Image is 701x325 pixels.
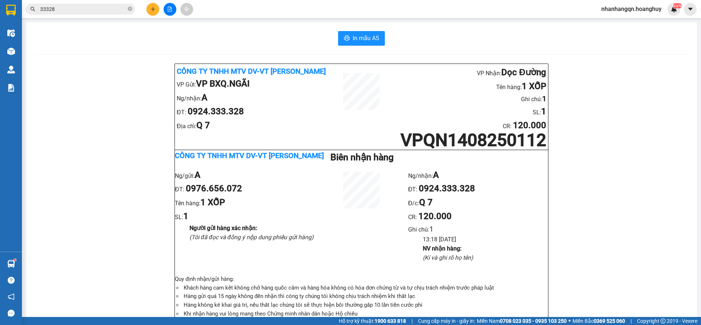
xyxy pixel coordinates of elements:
[408,223,548,235] li: Ghi chú:
[164,3,176,16] button: file-add
[660,318,666,324] span: copyright
[392,66,546,80] li: VP Nhận:
[330,152,394,162] b: Biên nhận hàng
[182,292,548,301] li: Hàng gửi quá 15 ngày không đến nhận thì công ty chúng tôi không chịu trách nhiệm khi thất lạc
[182,284,548,292] li: Khách hàng cam kết không chở hàng quốc cấm và hàng hóa không có hóa đơn chứng từ và tự chịu trách...
[177,91,331,105] li: Ng/nhận:
[177,119,331,133] li: Địa chỉ:
[392,105,546,119] li: SL:
[392,93,546,104] li: Ghi chú:
[8,277,15,284] span: question-circle
[408,196,548,210] li: Đ/c:
[433,170,439,180] b: A
[7,66,15,73] img: warehouse-icon
[594,318,625,324] strong: 0369 525 060
[429,225,433,233] span: 1
[175,196,315,210] li: Tên hàng:
[418,211,452,221] b: 120.000
[392,119,546,133] li: CR :
[177,105,331,119] li: ĐT:
[7,29,15,37] img: warehouse-icon
[40,5,126,13] input: Tìm tên, số ĐT hoặc mã đơn
[128,6,132,13] span: close-circle
[568,320,571,322] span: ⚪️
[175,151,324,160] b: Công ty TNHH MTV DV-VT [PERSON_NAME]
[392,132,546,148] h1: VPQN1408250112
[7,47,15,55] img: warehouse-icon
[180,3,193,16] button: aim
[196,120,210,130] b: Q 7
[572,317,625,325] span: Miền Bắc
[8,293,15,300] span: notification
[353,34,379,43] span: In mẫu A5
[177,77,331,91] li: VP Gửi:
[182,301,548,310] li: Hàng không kê khai giá trị, nếu thất lạc chúng tôi sẽ thực hiện bồi thường gấp 10 lần tiền cước phí
[189,234,314,241] i: (Tôi đã đọc và đồng ý nộp dung phiếu gửi hàng)
[175,210,315,223] li: SL:
[684,3,697,16] button: caret-down
[477,317,567,325] span: Miền Nam
[671,6,677,12] img: icon-new-feature
[542,94,546,103] b: 1
[408,168,548,263] ul: CR :
[150,7,156,12] span: plus
[183,211,188,221] b: 1
[195,170,200,180] b: A
[202,92,207,103] b: A
[595,4,667,14] span: nhanhangqn.hoanghuy
[419,183,475,194] b: 0924.333.328
[418,317,475,325] span: Cung cấp máy in - giấy in:
[408,168,548,182] li: Ng/nhận:
[522,81,546,91] b: 1 XỐP
[177,67,326,76] b: Công ty TNHH MTV DV-VT [PERSON_NAME]
[30,7,35,12] span: search
[338,31,385,46] button: printerIn mẫu A5
[189,225,257,232] b: Người gửi hàng xác nhận :
[14,259,16,261] sup: 1
[687,6,694,12] span: caret-down
[513,120,546,130] b: 120.000
[8,310,15,317] span: message
[188,106,244,116] b: 0924.333.328
[184,7,189,12] span: aim
[392,80,546,93] li: Tên hàng:
[175,182,315,196] li: ĐT:
[128,7,132,11] span: close-circle
[146,3,159,16] button: plus
[344,35,350,42] span: printer
[423,245,461,252] b: NV nhận hàng :
[423,254,473,261] i: (Kí và ghi rõ họ tên)
[7,84,15,92] img: solution-icon
[673,3,682,8] sup: NaN
[175,168,315,182] li: Ng/gửi:
[375,318,406,324] strong: 1900 633 818
[500,318,567,324] strong: 0708 023 035 - 0935 103 250
[6,5,16,16] img: logo-vxr
[408,182,548,196] li: ĐT:
[541,106,546,116] b: 1
[196,79,250,89] b: VP BXQ.NGÃI
[631,317,632,325] span: |
[339,317,406,325] span: Hỗ trợ kỹ thuật:
[423,235,548,244] li: 13:18 [DATE]
[186,183,242,194] b: 0976.656.072
[419,197,433,207] b: Q 7
[200,197,225,207] b: 1 XỐP
[411,317,413,325] span: |
[7,260,15,268] img: warehouse-icon
[182,310,548,318] li: Khi nhận hàng vui lòng mang theo Chứng minh nhân dân hoặc Hộ chiếu
[501,67,546,77] b: Dọc Đường
[167,7,172,12] span: file-add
